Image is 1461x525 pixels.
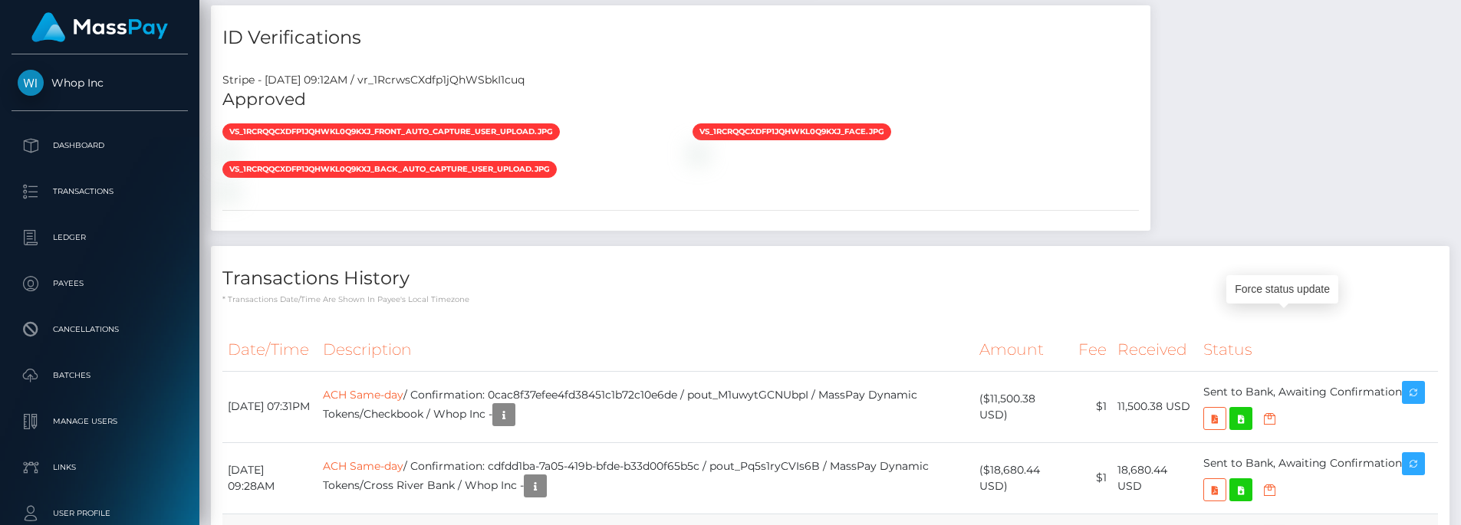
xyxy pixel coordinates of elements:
p: Batches [18,364,182,387]
span: Whop Inc [12,76,188,90]
img: Whop Inc [18,70,44,96]
a: Ledger [12,218,188,257]
a: Batches [12,356,188,395]
a: ACH Same-day [323,388,403,402]
a: Links [12,448,188,487]
p: Dashboard [18,134,182,157]
td: [DATE] 07:31PM [222,371,318,442]
th: Received [1112,329,1198,371]
img: MassPay Logo [31,12,168,42]
p: User Profile [18,502,182,525]
th: Date/Time [222,329,318,371]
td: $1 [1068,371,1112,442]
a: Transactions [12,172,188,211]
p: Transactions [18,180,182,203]
td: ($18,680.44 USD) [974,442,1068,514]
img: vr_1RcrwsCXdfp1jQhWSbkI1cuqfile_1RcrwlCXdfp1jQhWudzz1tRt [693,147,705,159]
img: vr_1RcrwsCXdfp1jQhWSbkI1cuqfile_1RcrwGCXdfp1jQhWRgBl8uaC [222,185,235,197]
p: Manage Users [18,410,182,433]
td: 18,680.44 USD [1112,442,1198,514]
td: [DATE] 09:28AM [222,442,318,514]
td: / Confirmation: cdfdd1ba-7a05-419b-bfde-b33d00f65b5c / pout_Pq5s1ryCVIs6B / MassPay Dynamic Token... [318,442,974,514]
a: Manage Users [12,402,188,441]
td: 11,500.38 USD [1112,371,1198,442]
p: * Transactions date/time are shown in payee's local timezone [222,294,1438,305]
td: Sent to Bank, Awaiting Confirmation [1198,371,1438,442]
th: Status [1198,329,1438,371]
h5: Approved [222,88,1139,112]
h4: ID Verifications [222,25,1139,51]
a: Payees [12,264,188,303]
img: vr_1RcrwsCXdfp1jQhWSbkI1cuqfile_1RcruvCXdfp1jQhWNDOiQzOh [222,147,235,159]
th: Fee [1068,329,1112,371]
h4: Transactions History [222,265,1438,292]
p: Links [18,456,182,479]
td: $1 [1068,442,1112,514]
p: Ledger [18,226,182,249]
span: vs_1RcrqQCXdfp1jQhWkL0q9kXj_back_auto_capture_user_upload.jpg [222,161,557,178]
p: Payees [18,272,182,295]
td: Sent to Bank, Awaiting Confirmation [1198,442,1438,514]
span: vs_1RcrqQCXdfp1jQhWkL0q9kXj_face.jpg [693,123,891,140]
th: Amount [974,329,1068,371]
div: Stripe - [DATE] 09:12AM / vr_1RcrwsCXdfp1jQhWSbkI1cuq [211,72,1150,88]
td: ($11,500.38 USD) [974,371,1068,442]
th: Description [318,329,974,371]
a: ACH Same-day [323,459,403,473]
span: vs_1RcrqQCXdfp1jQhWkL0q9kXj_front_auto_capture_user_upload.jpg [222,123,560,140]
div: Force status update [1226,275,1338,304]
a: Cancellations [12,310,188,349]
a: Dashboard [12,126,188,165]
p: Cancellations [18,318,182,341]
td: / Confirmation: 0cac8f37efee4fd38451c1b72c10e6de / pout_M1uwytGCNUbpI / MassPay Dynamic Tokens/Ch... [318,371,974,442]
